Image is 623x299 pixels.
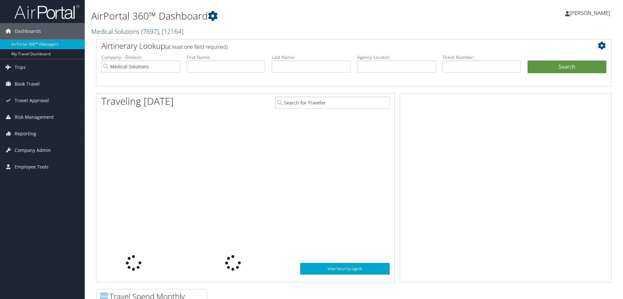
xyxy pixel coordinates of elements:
a: Medical Solutions [91,27,183,36]
span: , [ 12164 ] [159,27,183,36]
input: Search for Traveler [275,97,390,109]
img: airportal-logo.png [14,4,80,20]
a: View SecurityLogic® [300,263,390,275]
h2: Airtinerary Lookup [101,40,563,51]
label: First Name: [187,54,266,61]
label: Ticket Number: [442,54,521,61]
span: Trips [15,59,26,75]
h1: Traveling [DATE] [101,94,174,108]
label: Last Name: [272,54,351,61]
label: Company - Division: [101,54,180,61]
span: (at least one field required) [165,43,227,50]
span: Travel Approval [15,92,49,109]
span: Book Travel [15,76,40,92]
a: [PERSON_NAME] [565,3,616,23]
span: Reporting [15,126,36,142]
span: Company Admin [15,142,51,158]
span: [PERSON_NAME] [570,9,610,17]
h1: AirPortal 360™ Dashboard [91,9,442,23]
span: Employee Tools [15,159,49,175]
span: ( 7697 ) [141,27,159,36]
button: Search [528,61,606,74]
span: Dashboards [15,23,41,39]
span: Risk Management [15,109,54,125]
label: Agency Locator: [357,54,436,61]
